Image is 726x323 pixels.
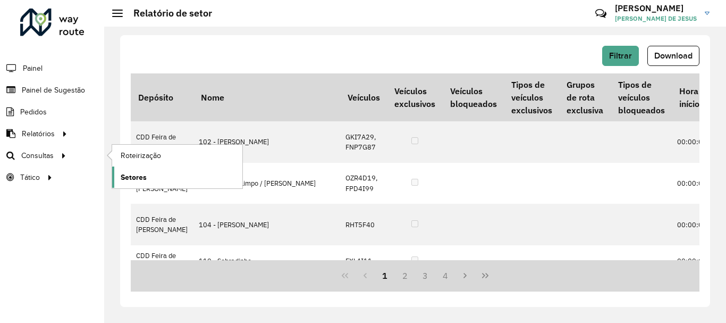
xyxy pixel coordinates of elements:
[121,172,147,183] span: Setores
[672,245,713,276] td: 00:00:00
[415,266,435,286] button: 3
[112,167,242,188] a: Setores
[395,266,415,286] button: 2
[20,106,47,118] span: Pedidos
[602,46,639,66] button: Filtrar
[131,204,193,245] td: CDD Feira de [PERSON_NAME]
[560,73,611,121] th: Grupos de rota exclusiva
[455,266,475,286] button: Next Page
[112,145,242,166] a: Roteirização
[443,73,504,121] th: Veículos bloqueados
[193,204,340,245] td: 104 - [PERSON_NAME]
[193,121,340,163] td: 102 - [PERSON_NAME]
[615,3,697,13] h3: [PERSON_NAME]
[21,150,54,161] span: Consultas
[654,51,693,60] span: Download
[611,73,672,121] th: Tipos de veículos bloqueados
[435,266,455,286] button: 4
[193,245,340,276] td: 110 - Sobradinho
[123,7,212,19] h2: Relatório de setor
[387,73,442,121] th: Veículos exclusivos
[340,163,387,204] td: OZR4D19, FPD4I99
[340,204,387,245] td: RHT5F40
[131,121,193,163] td: CDD Feira de [PERSON_NAME]
[672,163,713,204] td: 00:00:00
[340,121,387,163] td: GKI7A29, FNP7G87
[647,46,699,66] button: Download
[589,2,612,25] a: Contato Rápido
[609,51,632,60] span: Filtrar
[22,85,85,96] span: Painel de Sugestão
[193,163,340,204] td: 103 - Campo Limpo / [PERSON_NAME]
[375,266,395,286] button: 1
[22,128,55,139] span: Relatórios
[193,73,340,121] th: Nome
[672,73,713,121] th: Hora início
[672,204,713,245] td: 00:00:00
[20,172,40,183] span: Tático
[475,266,495,286] button: Last Page
[340,245,387,276] td: FXL4I11
[131,73,193,121] th: Depósito
[672,121,713,163] td: 00:00:00
[131,245,193,276] td: CDD Feira de [PERSON_NAME]
[504,73,559,121] th: Tipos de veículos exclusivos
[23,63,43,74] span: Painel
[340,73,387,121] th: Veículos
[121,150,161,161] span: Roteirização
[615,14,697,23] span: [PERSON_NAME] DE JESUS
